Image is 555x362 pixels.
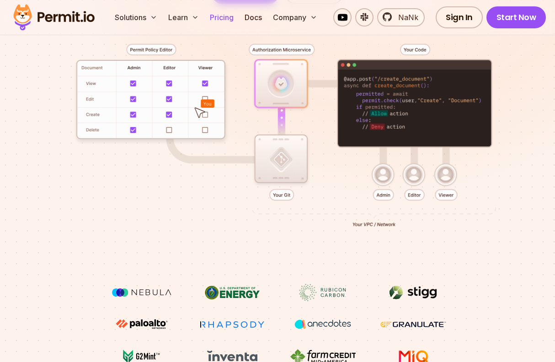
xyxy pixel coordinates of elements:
[241,8,266,27] a: Docs
[288,284,357,301] img: Rubicon
[436,6,483,28] a: Sign In
[269,8,321,27] button: Company
[377,8,425,27] a: NaNk
[198,316,267,333] img: Rhapsody Health
[107,316,176,332] img: paloalto
[111,8,161,27] button: Solutions
[198,284,267,301] img: US department of energy
[288,316,357,333] img: vega
[393,12,418,23] span: NaNk
[107,284,176,301] img: Nebula
[486,6,546,28] a: Start Now
[379,284,448,301] img: Stigg
[206,8,237,27] a: Pricing
[379,316,448,333] img: Granulate
[9,2,99,33] img: Permit logo
[165,8,203,27] button: Learn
